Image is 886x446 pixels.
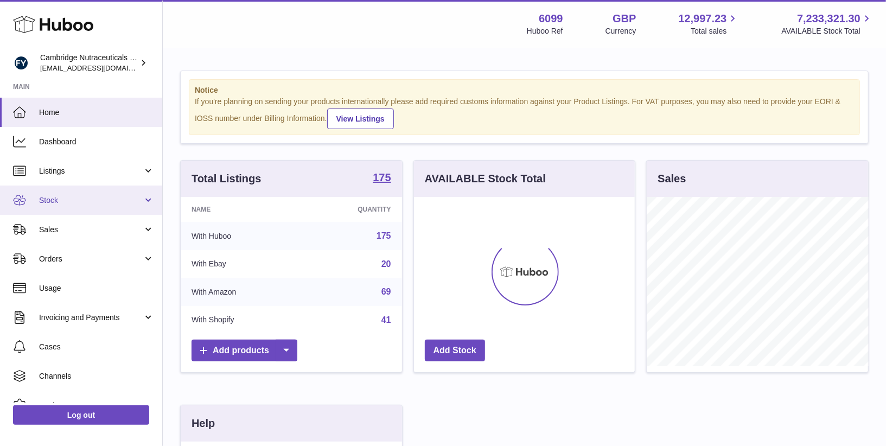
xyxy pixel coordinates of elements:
td: With Shopify [181,306,302,334]
a: 7,233,321.30 AVAILABLE Stock Total [781,11,873,36]
span: Orders [39,254,143,264]
h3: Help [192,416,215,431]
span: Channels [39,371,154,381]
a: Add products [192,340,297,362]
div: Cambridge Nutraceuticals Ltd [40,53,138,73]
span: Listings [39,166,143,176]
span: Invoicing and Payments [39,313,143,323]
td: With Ebay [181,250,302,278]
div: Currency [605,26,636,36]
span: Sales [39,225,143,235]
td: With Huboo [181,222,302,250]
span: Dashboard [39,137,154,147]
div: Huboo Ref [527,26,563,36]
a: Log out [13,405,149,425]
span: 12,997.23 [678,11,726,26]
span: AVAILABLE Stock Total [781,26,873,36]
a: 12,997.23 Total sales [678,11,739,36]
th: Name [181,197,302,222]
div: If you're planning on sending your products internationally please add required customs informati... [195,97,854,129]
a: 69 [381,287,391,296]
strong: GBP [613,11,636,26]
span: Stock [39,195,143,206]
strong: Notice [195,85,854,95]
a: View Listings [327,109,394,129]
span: [EMAIL_ADDRESS][DOMAIN_NAME] [40,63,160,72]
td: With Amazon [181,278,302,306]
img: huboo@camnutra.com [13,55,29,71]
span: Home [39,107,154,118]
th: Quantity [302,197,402,222]
span: Usage [39,283,154,294]
h3: Sales [658,171,686,186]
span: Cases [39,342,154,352]
a: 175 [377,231,391,240]
strong: 6099 [539,11,563,26]
span: Total sales [691,26,739,36]
span: 7,233,321.30 [797,11,860,26]
h3: Total Listings [192,171,262,186]
h3: AVAILABLE Stock Total [425,171,546,186]
a: 175 [373,172,391,185]
a: 20 [381,259,391,269]
strong: 175 [373,172,391,183]
a: 41 [381,315,391,324]
span: Settings [39,400,154,411]
a: Add Stock [425,340,485,362]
